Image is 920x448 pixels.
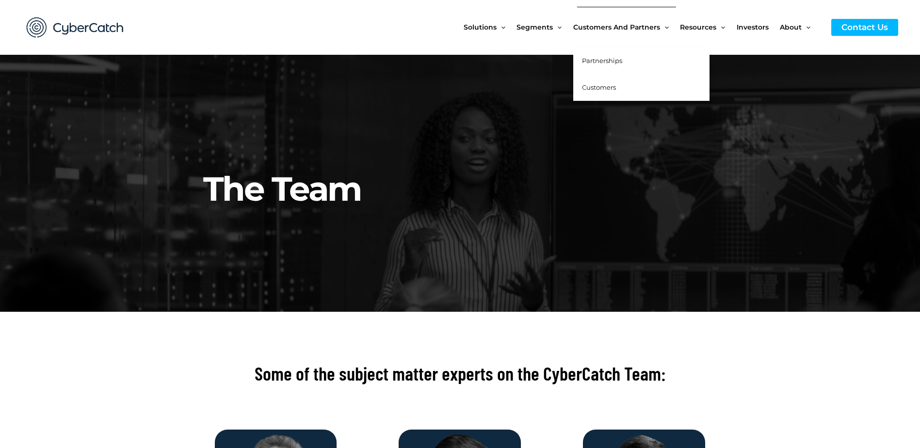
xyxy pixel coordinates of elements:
span: Segments [516,7,553,48]
span: Menu Toggle [716,7,725,48]
span: Solutions [464,7,497,48]
h2: The Team [203,80,725,211]
img: CyberCatch [17,7,133,48]
a: Investors [737,7,780,48]
a: Partnerships [573,48,710,74]
h2: Some of the subject matter experts on the CyberCatch Team: [189,361,732,386]
span: Partnerships [582,57,622,64]
nav: Site Navigation: New Main Menu [464,7,822,48]
span: Customers and Partners [573,7,660,48]
span: Menu Toggle [660,7,669,48]
span: Menu Toggle [497,7,505,48]
span: About [780,7,802,48]
a: Customers [573,74,710,101]
span: Customers [582,83,616,91]
span: Investors [737,7,769,48]
span: Menu Toggle [802,7,810,48]
span: Resources [680,7,716,48]
span: Menu Toggle [553,7,562,48]
a: Contact Us [831,19,898,36]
